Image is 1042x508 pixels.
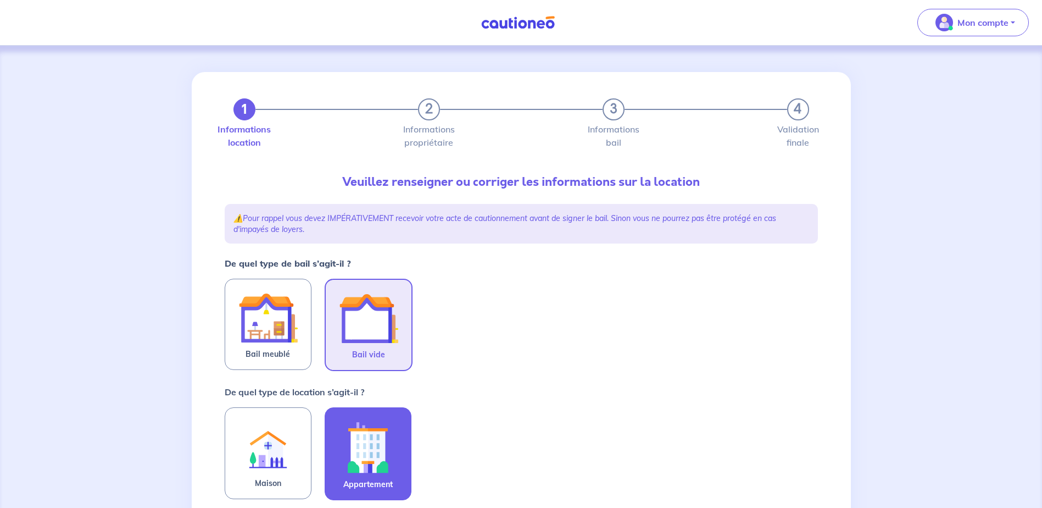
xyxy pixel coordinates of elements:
[343,478,393,491] span: Appartement
[603,125,625,147] label: Informations bail
[917,9,1029,36] button: illu_account_valid_menu.svgMon compte
[225,258,351,269] strong: De quel type de bail s’agit-il ?
[238,288,298,347] img: illu_furnished_lease.svg
[477,16,559,30] img: Cautioneo
[957,16,1008,29] p: Mon compte
[233,125,255,147] label: Informations location
[787,125,809,147] label: Validation finale
[233,98,255,120] button: 1
[246,347,290,361] span: Bail meublé
[233,213,776,234] em: Pour rappel vous devez IMPÉRATIVEMENT recevoir votre acte de cautionnement avant de signer le bai...
[255,477,281,490] span: Maison
[233,213,809,235] p: ⚠️
[225,173,818,191] p: Veuillez renseigner ou corriger les informations sur la location
[352,348,385,361] span: Bail vide
[238,417,298,477] img: illu_rent.svg
[338,417,398,478] img: illu_apartment.svg
[339,289,398,348] img: illu_empty_lease.svg
[418,125,440,147] label: Informations propriétaire
[225,385,364,399] p: De quel type de location s’agit-il ?
[935,14,953,31] img: illu_account_valid_menu.svg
